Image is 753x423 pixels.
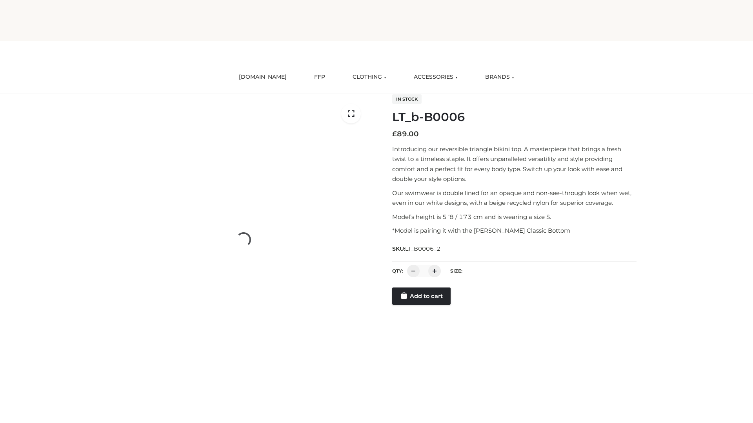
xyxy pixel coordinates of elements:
a: FFP [308,69,331,86]
p: Model’s height is 5 ‘8 / 173 cm and is wearing a size S. [392,212,637,222]
h1: LT_b-B0006 [392,110,637,124]
label: Size: [450,268,462,274]
a: BRANDS [479,69,520,86]
span: SKU: [392,244,441,253]
label: QTY: [392,268,403,274]
a: ACCESSORIES [408,69,464,86]
p: Our swimwear is double lined for an opaque and non-see-through look when wet, even in our white d... [392,188,637,208]
p: *Model is pairing it with the [PERSON_NAME] Classic Bottom [392,226,637,236]
a: CLOTHING [347,69,392,86]
p: Introducing our reversible triangle bikini top. A masterpiece that brings a fresh twist to a time... [392,144,637,184]
span: In stock [392,94,422,104]
span: LT_B0006_2 [405,245,440,252]
span: £ [392,130,397,138]
a: [DOMAIN_NAME] [233,69,293,86]
a: Add to cart [392,287,451,305]
bdi: 89.00 [392,130,419,138]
